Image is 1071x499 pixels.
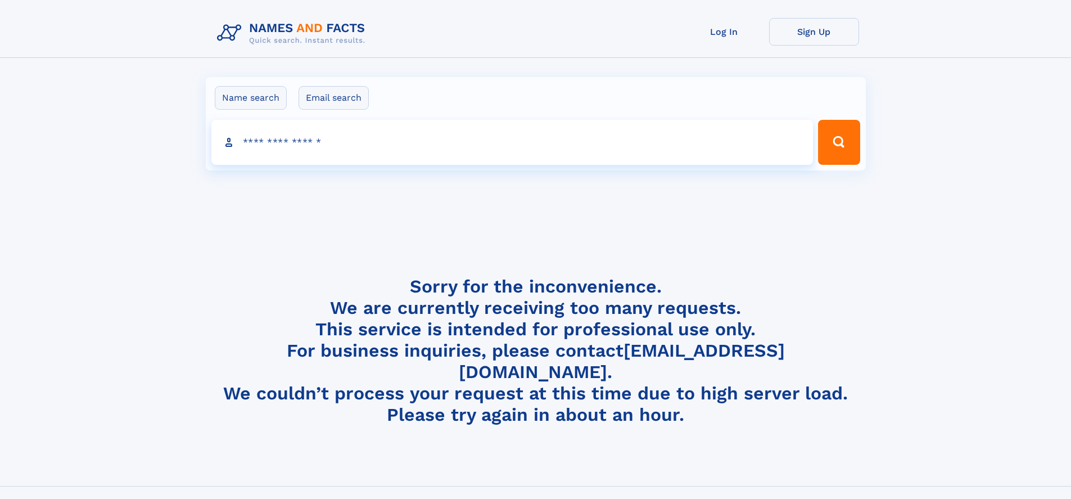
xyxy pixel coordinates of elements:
[818,120,860,165] button: Search Button
[213,18,374,48] img: Logo Names and Facts
[213,276,859,426] h4: Sorry for the inconvenience. We are currently receiving too many requests. This service is intend...
[459,340,785,383] a: [EMAIL_ADDRESS][DOMAIN_NAME]
[299,86,369,110] label: Email search
[215,86,287,110] label: Name search
[211,120,814,165] input: search input
[769,18,859,46] a: Sign Up
[679,18,769,46] a: Log In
